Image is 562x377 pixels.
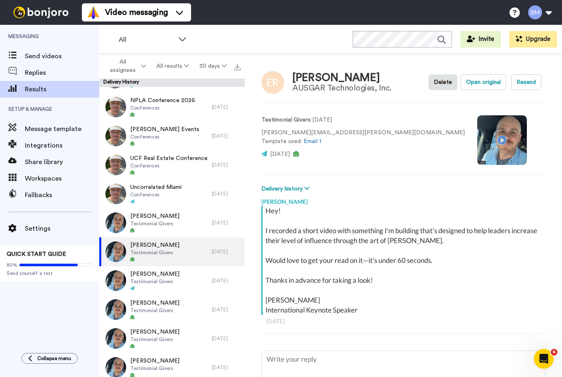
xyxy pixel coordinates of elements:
span: [PERSON_NAME] [130,328,179,336]
a: NPLA Conference 2026Conferences[DATE] [99,93,245,122]
span: Testimonial Givers [130,220,179,227]
div: AUSGAR Technologies, Inc. [292,84,392,93]
a: [PERSON_NAME] EventsConferences[DATE] [99,122,245,150]
span: Testimonial Givers [130,249,179,256]
div: [DATE] [212,162,241,168]
span: Video messaging [105,7,168,18]
div: Hey! I recorded a short video with something I'm building that’s designed to help leaders increas... [265,206,543,315]
button: Resend [511,74,541,90]
span: Conferences [130,162,208,169]
span: Conferences [130,105,195,111]
img: export.svg [234,64,241,70]
div: [DATE] [212,104,241,110]
button: Open original [461,74,506,90]
span: Send yourself a test [7,270,93,277]
span: [PERSON_NAME] [130,299,179,307]
img: 01e9e2dd-e8ea-48e7-9373-508543e4e513-thumb.jpg [105,241,126,262]
span: [PERSON_NAME] Events [130,125,199,134]
div: [DATE] [212,248,241,255]
div: [PERSON_NAME] [261,193,545,206]
div: [DATE] [212,220,241,226]
a: Uncorrelated MiamiConferences[DATE] [99,179,245,208]
span: [PERSON_NAME] [130,357,179,365]
span: Fallbacks [25,190,99,200]
span: Integrations [25,141,99,150]
button: All assignees [101,55,151,78]
span: [DATE] [270,151,290,157]
span: [PERSON_NAME] [130,212,179,220]
img: vm-color.svg [87,6,100,19]
span: [PERSON_NAME] [130,270,179,278]
span: Conferences [130,134,199,140]
span: Replies [25,68,99,78]
p: : [DATE] [261,116,465,124]
a: [PERSON_NAME]Testimonial Givers[DATE] [99,266,245,295]
img: 78cd6ddf-1983-445a-a47e-b5c8b468341f-thumb.jpg [105,97,126,117]
div: Delivery History [99,79,245,87]
span: Testimonial Givers [130,365,179,372]
div: [DATE] [266,317,540,325]
a: UCF Real Estate ConferenceConferences[DATE] [99,150,245,179]
div: [PERSON_NAME] [292,72,392,84]
span: Share library [25,157,99,167]
img: 668936ff-33f0-4697-ac7e-ba7ce11ee4d4-thumb.jpg [105,184,126,204]
span: UCF Real Estate Conference [130,154,208,162]
div: [DATE] [212,133,241,139]
img: c4f237d1-01d5-4cb0-a340-d9789ab8e024-thumb.jpg [105,328,126,349]
span: NPLA Conference 2026 [130,96,195,105]
img: bj-logo-header-white.svg [10,7,72,18]
a: Email 1 [304,138,321,144]
img: 644ac815-2d6e-4c29-a2ea-bd6d65e24e85-thumb.jpg [105,299,126,320]
div: [DATE] [212,277,241,284]
span: Message template [25,124,99,134]
button: Delete [428,74,457,90]
button: All results [151,59,194,74]
strong: Testimonial Givers [261,117,311,123]
span: [PERSON_NAME] [130,241,179,249]
a: [PERSON_NAME]Testimonial Givers[DATE] [99,208,245,237]
a: [PERSON_NAME]Testimonial Givers[DATE] [99,237,245,266]
div: [DATE] [212,335,241,342]
span: Workspaces [25,174,99,184]
a: [PERSON_NAME]Testimonial Givers[DATE] [99,324,245,353]
span: Send videos [25,51,99,61]
button: 30 days [194,59,232,74]
span: 6 [551,349,557,356]
span: All assignees [106,58,139,74]
button: Upgrade [509,31,557,48]
span: Testimonial Givers [130,307,179,314]
span: Collapse menu [37,355,71,362]
div: [DATE] [212,191,241,197]
div: [DATE] [212,306,241,313]
img: afd72631-db63-4ba6-bea2-a334dee1d881-thumb.jpg [105,126,126,146]
img: Image of Elaine Ramirez [261,71,284,94]
span: 80% [7,262,17,268]
span: Results [25,84,99,94]
span: Testimonial Givers [130,278,179,285]
button: Delivery history [261,184,312,193]
p: [PERSON_NAME][EMAIL_ADDRESS][PERSON_NAME][DOMAIN_NAME] Template used: [261,129,465,146]
span: Uncorrelated Miami [130,183,182,191]
div: [DATE] [212,364,241,371]
iframe: Intercom live chat [534,349,554,369]
img: e4e825ca-c40a-40a4-83cc-7bd750399cf1-thumb.jpg [105,270,126,291]
span: All [119,35,174,45]
span: QUICK START GUIDE [7,251,66,257]
button: Export all results that match these filters now. [232,60,243,72]
button: Collapse menu [22,353,78,364]
a: [PERSON_NAME]Testimonial Givers[DATE] [99,295,245,324]
span: Testimonial Givers [130,336,179,343]
img: e77d572a-1ff7-407b-ac7f-0dcbcbd700e6-thumb.jpg [105,212,126,233]
button: Invite [460,31,501,48]
span: Conferences [130,191,182,198]
span: Settings [25,224,99,234]
img: b0eeb4cd-3cda-41af-ab4d-5a50b68eed50-thumb.jpg [105,155,126,175]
